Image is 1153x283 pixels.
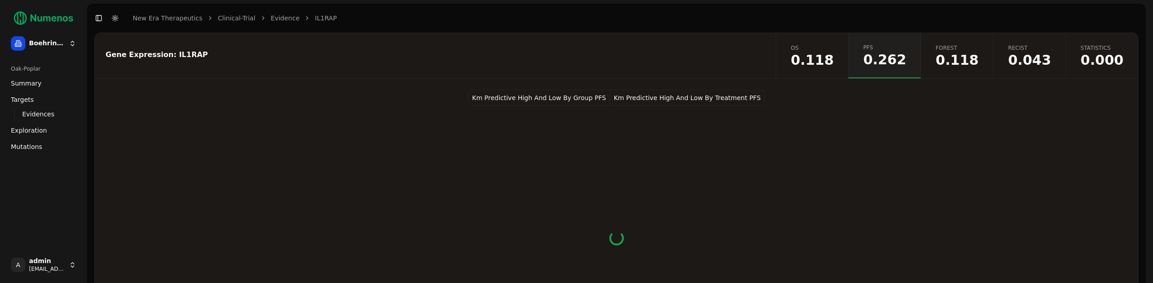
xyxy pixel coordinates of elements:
a: Recist0.043 [993,33,1066,78]
a: Evidence [271,14,300,23]
div: Oak-Poplar [7,62,80,76]
a: Forest0.118 [921,33,993,78]
span: Exploration [11,126,47,135]
span: admin [29,257,65,265]
span: Recist [1008,44,1051,52]
span: PFS [863,44,906,51]
span: A [11,258,25,272]
div: Gene Expression: IL1RAP [106,51,762,58]
a: Targets [7,92,80,107]
nav: breadcrumb [133,14,337,23]
span: Forest [936,44,979,52]
a: New Era Therapeutics [133,14,203,23]
a: Statistics0.000 [1066,33,1138,78]
span: Boehringer Ingelheim [29,39,65,48]
a: Mutations [7,139,80,154]
span: Evidences [22,110,54,119]
a: Evidences [19,108,69,120]
a: Summary [7,76,80,91]
a: PFS0.262 [848,33,921,78]
button: Aadmin[EMAIL_ADDRESS] [7,254,80,276]
span: [EMAIL_ADDRESS] [29,265,65,273]
span: OS [791,44,834,52]
span: Statistics [1081,44,1124,52]
button: Toggle Sidebar [92,12,105,24]
span: 0.262470621301623 [863,53,906,67]
span: 9.68e-17 [1081,53,1124,67]
button: Toggle Dark Mode [109,12,121,24]
span: Targets [11,95,34,104]
button: Km Predictive High And Low By Group PFS [468,90,610,106]
button: Boehringer Ingelheim [7,33,80,54]
span: Mutations [11,142,42,151]
span: 0.117834922136798 [936,53,979,67]
a: OS0.118 [776,33,848,78]
a: Exploration [7,123,80,138]
span: Summary [11,79,42,88]
span: 0.0432830869761926 [1008,53,1051,67]
button: Km Predictive High And Low By Treatment PFS [610,90,765,106]
a: Clinical-Trial [218,14,256,23]
img: Numenos [7,7,80,29]
a: IL1RAP [315,14,337,23]
span: 0.117834922136798 [791,53,834,67]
